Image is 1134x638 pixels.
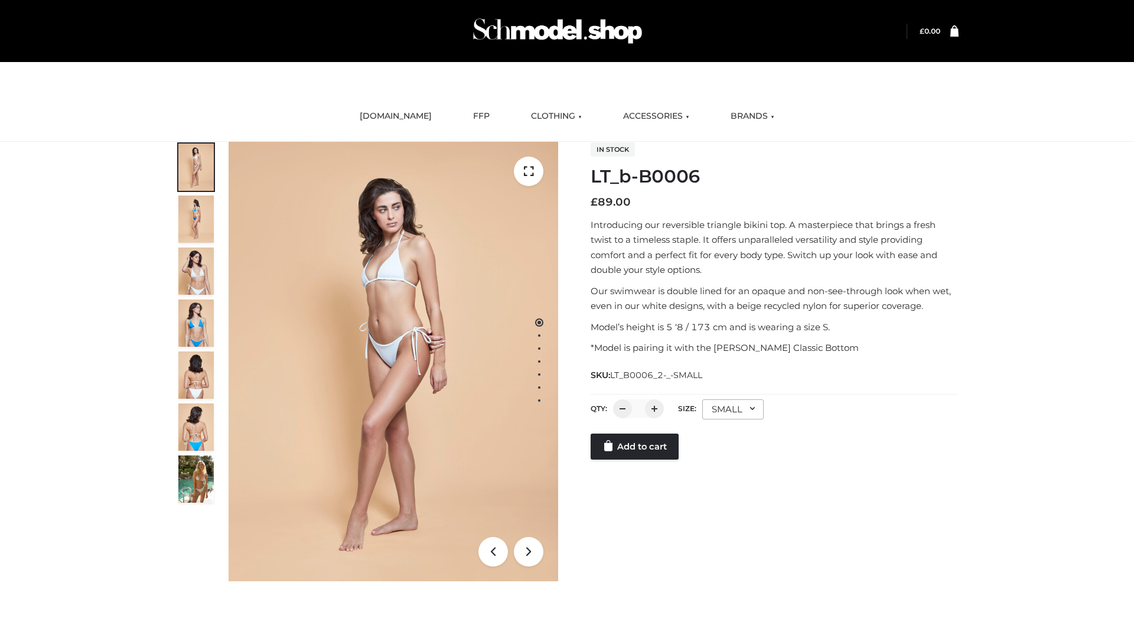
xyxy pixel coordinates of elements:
p: *Model is pairing it with the [PERSON_NAME] Classic Bottom [591,340,959,356]
a: CLOTHING [522,103,591,129]
span: £ [920,27,924,35]
a: £0.00 [920,27,940,35]
img: ArielClassicBikiniTop_CloudNine_AzureSky_OW114ECO_2-scaled.jpg [178,196,214,243]
label: Size: [678,404,696,413]
img: ArielClassicBikiniTop_CloudNine_AzureSky_OW114ECO_4-scaled.jpg [178,300,214,347]
a: [DOMAIN_NAME] [351,103,441,129]
img: ArielClassicBikiniTop_CloudNine_AzureSky_OW114ECO_1 [229,142,558,581]
p: Our swimwear is double lined for an opaque and non-see-through look when wet, even in our white d... [591,284,959,314]
img: ArielClassicBikiniTop_CloudNine_AzureSky_OW114ECO_3-scaled.jpg [178,248,214,295]
a: FFP [464,103,498,129]
span: SKU: [591,368,703,382]
span: LT_B0006_2-_-SMALL [610,370,702,380]
span: £ [591,196,598,209]
div: SMALL [702,399,764,419]
img: ArielClassicBikiniTop_CloudNine_AzureSky_OW114ECO_8-scaled.jpg [178,403,214,451]
bdi: 0.00 [920,27,940,35]
label: QTY: [591,404,607,413]
p: Introducing our reversible triangle bikini top. A masterpiece that brings a fresh twist to a time... [591,217,959,278]
a: BRANDS [722,103,783,129]
img: ArielClassicBikiniTop_CloudNine_AzureSky_OW114ECO_1-scaled.jpg [178,144,214,191]
bdi: 89.00 [591,196,631,209]
p: Model’s height is 5 ‘8 / 173 cm and is wearing a size S. [591,320,959,335]
h1: LT_b-B0006 [591,166,959,187]
img: Arieltop_CloudNine_AzureSky2.jpg [178,455,214,503]
span: In stock [591,142,635,157]
a: ACCESSORIES [614,103,698,129]
img: ArielClassicBikiniTop_CloudNine_AzureSky_OW114ECO_7-scaled.jpg [178,351,214,399]
img: Schmodel Admin 964 [469,8,646,54]
a: Add to cart [591,434,679,460]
